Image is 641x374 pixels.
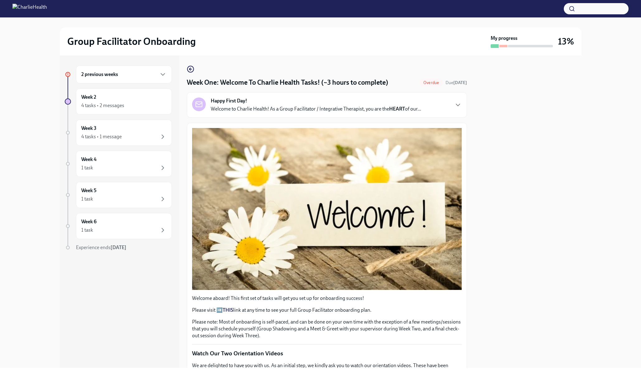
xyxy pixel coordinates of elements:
a: Week 24 tasks • 2 messages [65,88,172,115]
a: Week 51 task [65,182,172,208]
span: Experience ends [76,244,126,250]
h4: Week One: Welcome To Charlie Health Tasks! (~3 hours to complete) [187,78,388,87]
img: CharlieHealth [12,4,47,14]
h6: Week 5 [81,187,97,194]
p: Welcome to Charlie Health! As a Group Facilitator / Integrative Therapist, you are the of our... [211,106,421,112]
strong: My progress [491,35,517,42]
h6: 2 previous weeks [81,71,118,78]
div: 1 task [81,227,93,234]
h6: Week 4 [81,156,97,163]
span: September 22nd, 2025 10:00 [445,80,467,86]
h6: Week 2 [81,94,96,101]
a: Week 34 tasks • 1 message [65,120,172,146]
a: THIS [223,307,233,313]
strong: [DATE] [453,80,467,85]
strong: HEART [389,106,405,112]
span: Overdue [420,80,443,85]
button: Zoom image [192,128,462,290]
strong: [DATE] [111,244,126,250]
div: 1 task [81,164,93,171]
div: 1 task [81,196,93,202]
h2: Group Facilitator Onboarding [67,35,196,48]
a: Week 61 task [65,213,172,239]
h6: Week 3 [81,125,97,132]
div: 2 previous weeks [76,65,172,83]
span: Due [445,80,467,85]
p: Watch Our Two Orientation Videos [192,349,462,357]
div: 4 tasks • 2 messages [81,102,124,109]
strong: Happy First Day! [211,97,247,104]
p: Please visit ➡️ link at any time to see your full Group Facilitator onboarding plan. [192,307,462,314]
h3: 13% [558,36,574,47]
p: Please note: Most of onboarding is self-paced, and can be done on your own time with the exceptio... [192,319,462,339]
h6: Week 6 [81,218,97,225]
div: 4 tasks • 1 message [81,133,122,140]
p: Welcome aboard! This first set of tasks will get you set up for onboarding success! [192,295,462,302]
a: Week 41 task [65,151,172,177]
